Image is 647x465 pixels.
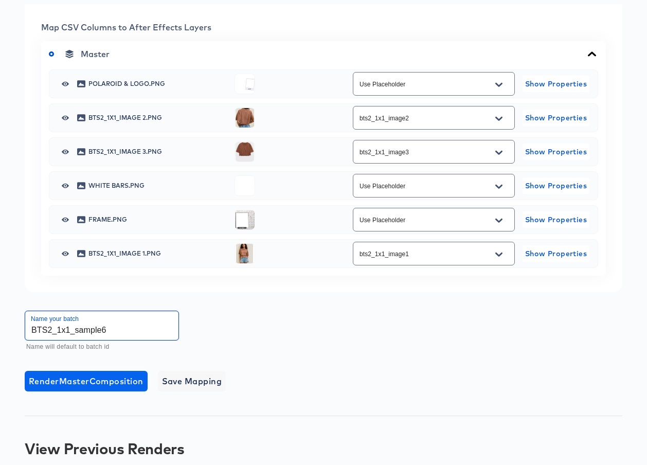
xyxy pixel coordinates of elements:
[491,145,507,161] button: Open
[88,115,227,121] span: BTS2_1x1_image 2.png
[88,183,227,189] span: White Bars.png
[88,217,227,223] span: Frame.png
[523,110,589,126] button: Show Properties
[26,342,172,352] p: Name will default to batch id
[158,371,226,391] button: Save Mapping
[491,111,507,127] button: Open
[491,77,507,93] button: Open
[527,247,585,260] span: Show Properties
[29,374,143,388] span: Render Master Composition
[523,76,589,92] button: Show Properties
[491,246,507,263] button: Open
[88,81,227,87] span: Polaroid & Logo.png
[88,251,227,257] span: BTS2_1x1_image 1.png
[523,211,589,228] button: Show Properties
[41,22,211,32] span: Map CSV Columns to After Effects Layers
[491,178,507,195] button: Open
[25,371,148,391] button: RenderMasterComposition
[527,213,585,226] span: Show Properties
[523,144,589,160] button: Show Properties
[527,146,585,158] span: Show Properties
[527,78,585,91] span: Show Properties
[523,177,589,194] button: Show Properties
[491,212,507,229] button: Open
[88,149,227,155] span: BTS2_1x1_image 3.png
[527,112,585,124] span: Show Properties
[162,374,222,388] span: Save Mapping
[25,440,622,457] div: View Previous Renders
[527,180,585,192] span: Show Properties
[523,245,589,262] button: Show Properties
[81,49,110,59] span: Master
